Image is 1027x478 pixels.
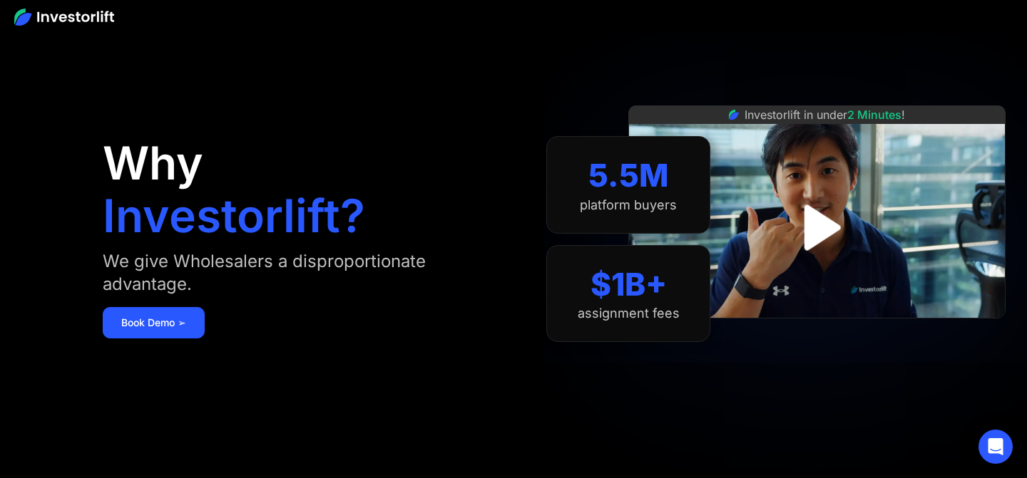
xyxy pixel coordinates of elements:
[785,196,849,259] a: open lightbox
[580,197,677,213] div: platform buyers
[578,306,680,321] div: assignment fees
[745,106,905,123] div: Investorlift in under !
[591,266,667,303] div: $1B+
[979,430,1013,464] div: Open Intercom Messenger
[103,193,365,239] h1: Investorlift?
[103,250,468,296] div: We give Wholesalers a disproportionate advantage.
[710,326,924,343] iframe: Customer reviews powered by Trustpilot
[103,140,203,186] h1: Why
[847,108,901,122] span: 2 Minutes
[588,157,669,194] div: 5.5M
[103,307,205,338] a: Book Demo ➢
